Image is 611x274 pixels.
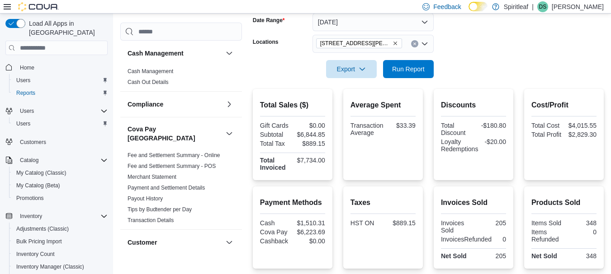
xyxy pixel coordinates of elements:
button: Catalog [16,155,42,166]
div: Cash Management [120,66,242,91]
span: Export [332,60,371,78]
div: Cash [260,219,291,227]
button: Inventory Count [9,248,111,260]
a: Users [13,118,34,129]
h2: Payment Methods [260,197,325,208]
div: 348 [566,252,597,260]
div: $4,015.55 [566,122,597,129]
a: Users [13,75,34,86]
h3: Cash Management [128,49,184,58]
span: DS [539,1,547,12]
button: Inventory Manager (Classic) [9,260,111,273]
label: Locations [253,38,279,46]
span: Catalog [20,157,38,164]
div: Total Cost [531,122,562,129]
span: Transaction Details [128,217,174,224]
div: Danielle S [537,1,548,12]
a: Adjustments (Classic) [13,223,72,234]
button: Clear input [411,40,418,47]
button: Reports [9,87,111,99]
button: [DATE] [313,13,434,31]
span: Adjustments (Classic) [13,223,108,234]
span: Merchant Statement [128,173,176,181]
button: Users [16,106,38,116]
a: Cash Out Details [128,79,169,85]
button: Cash Management [224,48,235,59]
span: [STREET_ADDRESS][PERSON_NAME] [320,39,391,48]
div: Loyalty Redemptions [441,138,478,153]
button: Users [9,74,111,87]
span: Reports [13,88,108,98]
a: Inventory Count [13,249,58,260]
span: Customers [20,139,46,146]
span: Home [20,64,34,71]
h2: Invoices Sold [441,197,506,208]
span: My Catalog (Beta) [13,180,108,191]
a: My Catalog (Classic) [13,167,70,178]
a: Promotions [13,193,47,204]
div: $7,734.00 [294,157,325,164]
span: Bulk Pricing Import [16,238,62,245]
div: Items Sold [531,219,562,227]
button: Cash Management [128,49,222,58]
div: $33.39 [387,122,415,129]
a: Tips by Budtender per Day [128,206,192,213]
h2: Cost/Profit [531,100,597,111]
span: Inventory [20,213,42,220]
span: Users [16,77,30,84]
span: My Catalog (Beta) [16,182,60,189]
a: Payment and Settlement Details [128,185,205,191]
div: HST ON [350,219,381,227]
h2: Total Sales ($) [260,100,325,111]
span: Load All Apps in [GEOGRAPHIC_DATA] [25,19,108,37]
span: Users [13,75,108,86]
span: Catalog [16,155,108,166]
span: Payment and Settlement Details [128,184,205,191]
span: Dark Mode [469,11,469,12]
div: -$180.80 [475,122,506,129]
div: $6,844.85 [294,131,325,138]
span: Home [16,61,108,73]
div: Gift Cards [260,122,291,129]
a: Fee and Settlement Summary - POS [128,163,216,169]
button: Adjustments (Classic) [9,223,111,235]
strong: Net Sold [441,252,467,260]
p: [PERSON_NAME] [552,1,604,12]
button: Home [2,60,111,74]
strong: Net Sold [531,252,557,260]
span: 555 - Spiritleaf Lawrence Ave (North York) [316,38,402,48]
button: Run Report [383,60,434,78]
button: Users [9,117,111,130]
span: Adjustments (Classic) [16,225,69,232]
a: Payout History [128,195,163,202]
div: $889.15 [294,140,325,147]
button: Compliance [224,99,235,110]
button: Export [326,60,377,78]
span: My Catalog (Classic) [16,169,66,176]
h2: Products Sold [531,197,597,208]
label: Date Range [253,17,285,24]
div: $6,223.69 [294,228,325,236]
a: Inventory Manager (Classic) [13,261,88,272]
a: Fee and Settlement Summary - Online [128,152,220,158]
a: Cash Management [128,68,173,74]
button: Inventory [16,211,46,222]
span: Payout History [128,195,163,202]
div: 205 [475,219,506,227]
h3: Compliance [128,100,163,109]
h2: Average Spent [350,100,416,111]
span: Inventory Manager (Classic) [13,261,108,272]
button: Remove 555 - Spiritleaf Lawrence Ave (North York) from selection in this group [393,41,398,46]
span: Users [13,118,108,129]
a: Home [16,62,38,73]
span: Promotions [13,193,108,204]
button: Cova Pay [GEOGRAPHIC_DATA] [128,125,222,143]
span: Inventory Count [13,249,108,260]
button: Customers [2,135,111,149]
div: $1,510.31 [294,219,325,227]
button: Customer [224,237,235,248]
button: Promotions [9,192,111,204]
div: -$20.00 [482,138,506,145]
